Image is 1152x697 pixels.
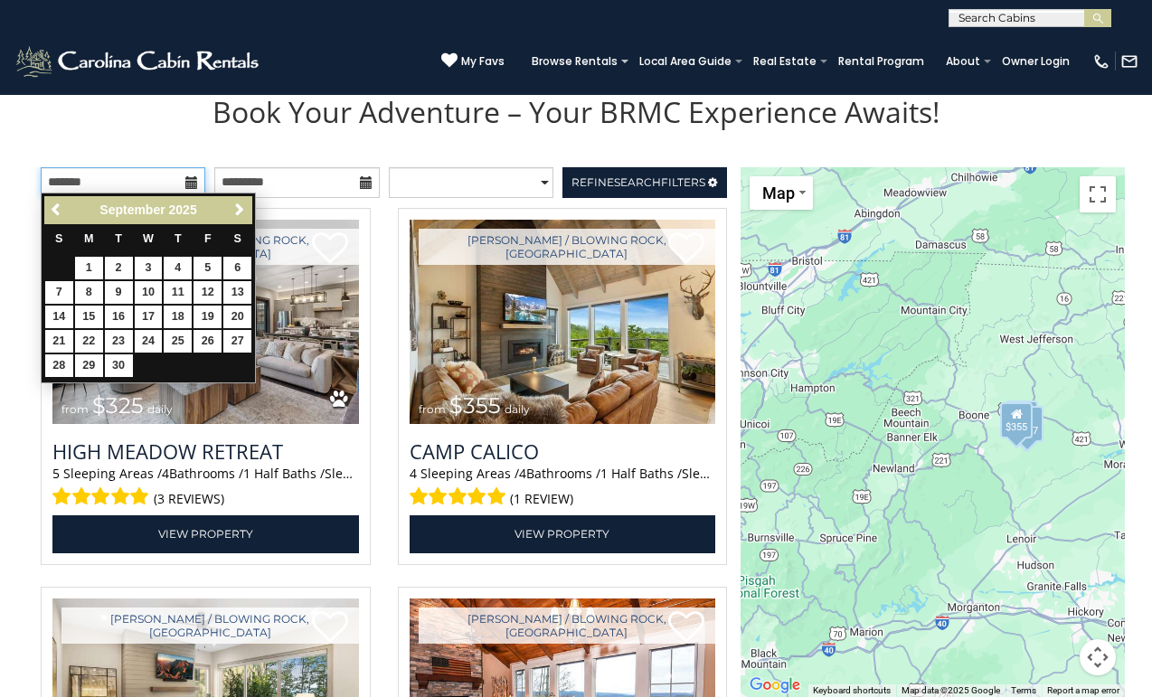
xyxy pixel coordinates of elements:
[194,257,222,279] a: 5
[52,465,60,482] span: 5
[135,257,163,279] a: 3
[61,402,89,416] span: from
[135,330,163,353] a: 24
[45,281,73,304] a: 7
[147,402,173,416] span: daily
[1011,685,1036,695] a: Terms
[45,330,73,353] a: 21
[1080,176,1116,212] button: Toggle fullscreen view
[510,487,573,511] span: (1 review)
[162,465,169,482] span: 4
[223,306,251,328] a: 20
[75,354,103,377] a: 29
[105,257,133,279] a: 2
[164,306,192,328] a: 18
[52,465,359,511] div: Sleeping Areas / Bathrooms / Sleeps:
[75,281,103,304] a: 8
[1080,639,1116,675] button: Map camera controls
[1000,401,1033,438] div: $355
[243,465,325,482] span: 1 Half Baths /
[75,330,103,353] a: 22
[410,515,716,552] a: View Property
[55,232,62,245] span: Sunday
[419,402,446,416] span: from
[204,232,212,245] span: Friday
[600,465,682,482] span: 1 Half Baths /
[1120,52,1138,71] img: mail-regular-white.png
[50,203,64,217] span: Previous
[993,49,1079,74] a: Owner Login
[75,257,103,279] a: 1
[45,354,73,377] a: 28
[419,229,716,265] a: [PERSON_NAME] / Blowing Rock, [GEOGRAPHIC_DATA]
[232,203,247,217] span: Next
[1092,52,1110,71] img: phone-regular-white.png
[135,306,163,328] a: 17
[228,199,250,221] a: Next
[449,392,501,419] span: $355
[441,52,505,71] a: My Favs
[614,175,661,189] span: Search
[52,438,359,465] a: High Meadow Retreat
[750,176,813,210] button: Change map style
[14,43,264,80] img: White-1-2.png
[461,53,505,70] span: My Favs
[410,465,716,511] div: Sleeping Areas / Bathrooms / Sleeps:
[169,203,197,217] span: 2025
[829,49,933,74] a: Rental Program
[410,438,716,465] a: Camp Calico
[61,608,359,644] a: [PERSON_NAME] / Blowing Rock, [GEOGRAPHIC_DATA]
[115,232,122,245] span: Tuesday
[105,330,133,353] a: 23
[135,281,163,304] a: 10
[154,487,224,511] span: (3 reviews)
[223,330,251,353] a: 27
[410,220,716,425] a: Camp Calico from $355 daily
[46,199,69,221] a: Previous
[194,330,222,353] a: 26
[75,306,103,328] a: 15
[1006,400,1038,436] div: $200
[902,685,1000,695] span: Map data ©2025 Google
[45,306,73,328] a: 14
[762,184,795,203] span: Map
[52,515,359,552] a: View Property
[105,306,133,328] a: 16
[105,281,133,304] a: 9
[1047,685,1119,695] a: Report a map error
[164,330,192,353] a: 25
[92,392,144,419] span: $325
[234,232,241,245] span: Saturday
[937,49,989,74] a: About
[105,354,133,377] a: 30
[99,203,165,217] span: September
[745,673,805,697] a: Open this area in Google Maps (opens a new window)
[1010,406,1043,442] div: $297
[505,402,530,416] span: daily
[175,232,182,245] span: Thursday
[519,465,526,482] span: 4
[143,232,154,245] span: Wednesday
[523,49,627,74] a: Browse Rentals
[223,257,251,279] a: 6
[410,465,417,482] span: 4
[745,673,805,697] img: Google
[194,281,222,304] a: 12
[164,257,192,279] a: 4
[630,49,741,74] a: Local Area Guide
[410,220,716,425] img: Camp Calico
[562,167,727,198] a: RefineSearchFilters
[194,306,222,328] a: 19
[813,684,891,697] button: Keyboard shortcuts
[164,281,192,304] a: 11
[84,232,94,245] span: Monday
[744,49,826,74] a: Real Estate
[571,175,705,189] span: Refine Filters
[223,281,251,304] a: 13
[27,92,1125,131] h1: Book Your Adventure – Your BRMC Experience Awaits!
[419,608,716,644] a: [PERSON_NAME] / Blowing Rock, [GEOGRAPHIC_DATA]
